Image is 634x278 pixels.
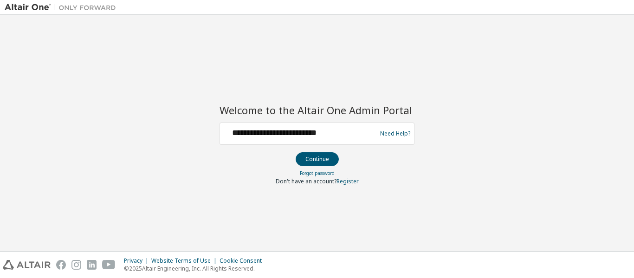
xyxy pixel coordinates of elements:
h2: Welcome to the Altair One Admin Portal [220,103,414,116]
a: Register [336,177,359,185]
span: Don't have an account? [276,177,336,185]
button: Continue [296,152,339,166]
img: instagram.svg [71,260,81,270]
p: © 2025 Altair Engineering, Inc. All Rights Reserved. [124,265,267,272]
a: Need Help? [380,133,410,134]
img: facebook.svg [56,260,66,270]
img: linkedin.svg [87,260,97,270]
div: Privacy [124,257,151,265]
img: youtube.svg [102,260,116,270]
div: Cookie Consent [220,257,267,265]
div: Website Terms of Use [151,257,220,265]
img: altair_logo.svg [3,260,51,270]
img: Altair One [5,3,121,12]
a: Forgot password [300,170,335,176]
